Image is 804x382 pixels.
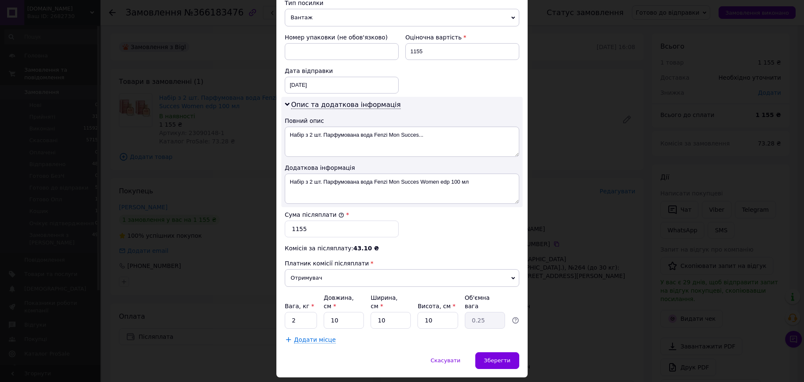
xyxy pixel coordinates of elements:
span: Платник комісії післяплати [285,260,369,267]
div: Комісія за післяплату: [285,244,519,252]
div: Дата відправки [285,67,399,75]
div: Номер упаковки (не обов'язково) [285,33,399,42]
label: Ширина, см [371,294,397,309]
label: Висота, см [417,303,455,309]
span: Отримувач [285,269,519,287]
span: Опис та додаткова інформація [291,101,401,109]
span: Додати місце [294,336,336,343]
textarea: Набір з 2 шт. Парфумована вода Fenzi Mon Succes... [285,127,519,157]
div: Об'ємна вага [465,294,505,310]
span: Вантаж [285,9,519,26]
span: Скасувати [430,357,460,364]
span: Зберегти [484,357,510,364]
label: Довжина, см [324,294,354,309]
div: Додаткова інформація [285,164,519,172]
label: Вага, кг [285,303,314,309]
div: Оціночна вартість [405,33,519,42]
div: Повний опис [285,117,519,125]
label: Сума післяплати [285,211,344,218]
span: 43.10 ₴ [353,245,379,252]
textarea: Набір з 2 шт. Парфумована вода Fenzi Mon Succes Women edp 100 мл [285,174,519,204]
